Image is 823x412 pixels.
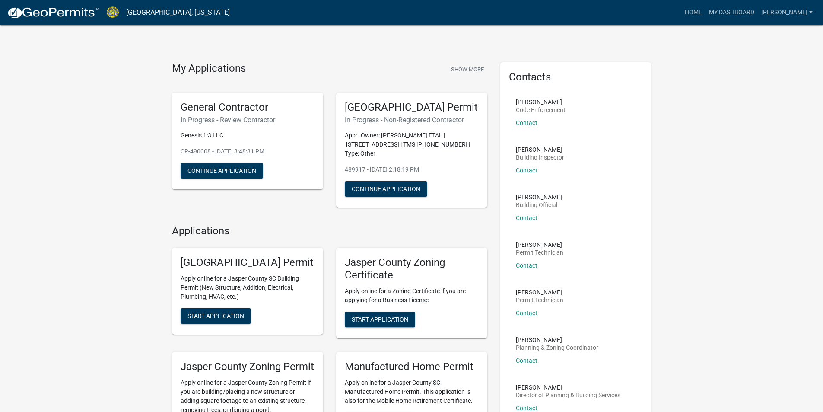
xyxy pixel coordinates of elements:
h5: [GEOGRAPHIC_DATA] Permit [181,256,315,269]
a: Home [681,4,705,21]
p: Apply online for a Zoning Certificate if you are applying for a Business License [345,287,479,305]
h5: Contacts [509,71,643,83]
a: Contact [516,262,537,269]
p: [PERSON_NAME] [516,384,620,390]
p: [PERSON_NAME] [516,242,563,248]
h5: [GEOGRAPHIC_DATA] Permit [345,101,479,114]
p: Building Official [516,202,562,208]
button: Continue Application [181,163,263,179]
p: [PERSON_NAME] [516,147,564,153]
a: Contact [516,310,537,316]
span: Start Application [187,313,244,319]
a: My Dashboard [705,4,758,21]
p: Code Enforcement [516,107,566,113]
p: Building Inspector [516,154,564,160]
p: [PERSON_NAME] [516,337,598,343]
p: CR-490008 - [DATE] 3:48:31 PM [181,147,315,156]
a: Contact [516,119,537,126]
p: 489917 - [DATE] 2:18:19 PM [345,165,479,174]
p: Genesis 1:3 LLC [181,131,315,140]
p: Director of Planning & Building Services [516,392,620,398]
a: [PERSON_NAME] [758,4,816,21]
span: Start Application [352,316,408,323]
h6: In Progress - Non-Registered Contractor [345,116,479,124]
h5: Manufactured Home Permit [345,361,479,373]
h5: General Contractor [181,101,315,114]
h4: Applications [172,225,487,237]
p: [PERSON_NAME] [516,289,563,295]
a: Contact [516,357,537,364]
h5: Jasper County Zoning Permit [181,361,315,373]
button: Start Application [345,312,415,327]
a: Contact [516,405,537,412]
h4: My Applications [172,62,246,75]
p: Apply online for a Jasper County SC Building Permit (New Structure, Addition, Electrical, Plumbin... [181,274,315,301]
button: Continue Application [345,181,427,197]
p: Permit Technician [516,249,563,256]
p: [PERSON_NAME] [516,194,562,200]
p: Permit Technician [516,297,563,303]
p: App: | Owner: [PERSON_NAME] ETAL | [STREET_ADDRESS] | TMS [PHONE_NUMBER] | Type: Other [345,131,479,158]
button: Show More [448,62,487,77]
img: Jasper County, South Carolina [106,6,119,18]
button: Start Application [181,308,251,324]
p: [PERSON_NAME] [516,99,566,105]
h5: Jasper County Zoning Certificate [345,256,479,281]
p: Apply online for a Jasper County SC Manufactured Home Permit. This application is also for the Mo... [345,378,479,406]
h6: In Progress - Review Contractor [181,116,315,124]
a: [GEOGRAPHIC_DATA], [US_STATE] [126,5,230,20]
a: Contact [516,214,537,221]
p: Planning & Zoning Coordinator [516,345,598,351]
a: Contact [516,167,537,174]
